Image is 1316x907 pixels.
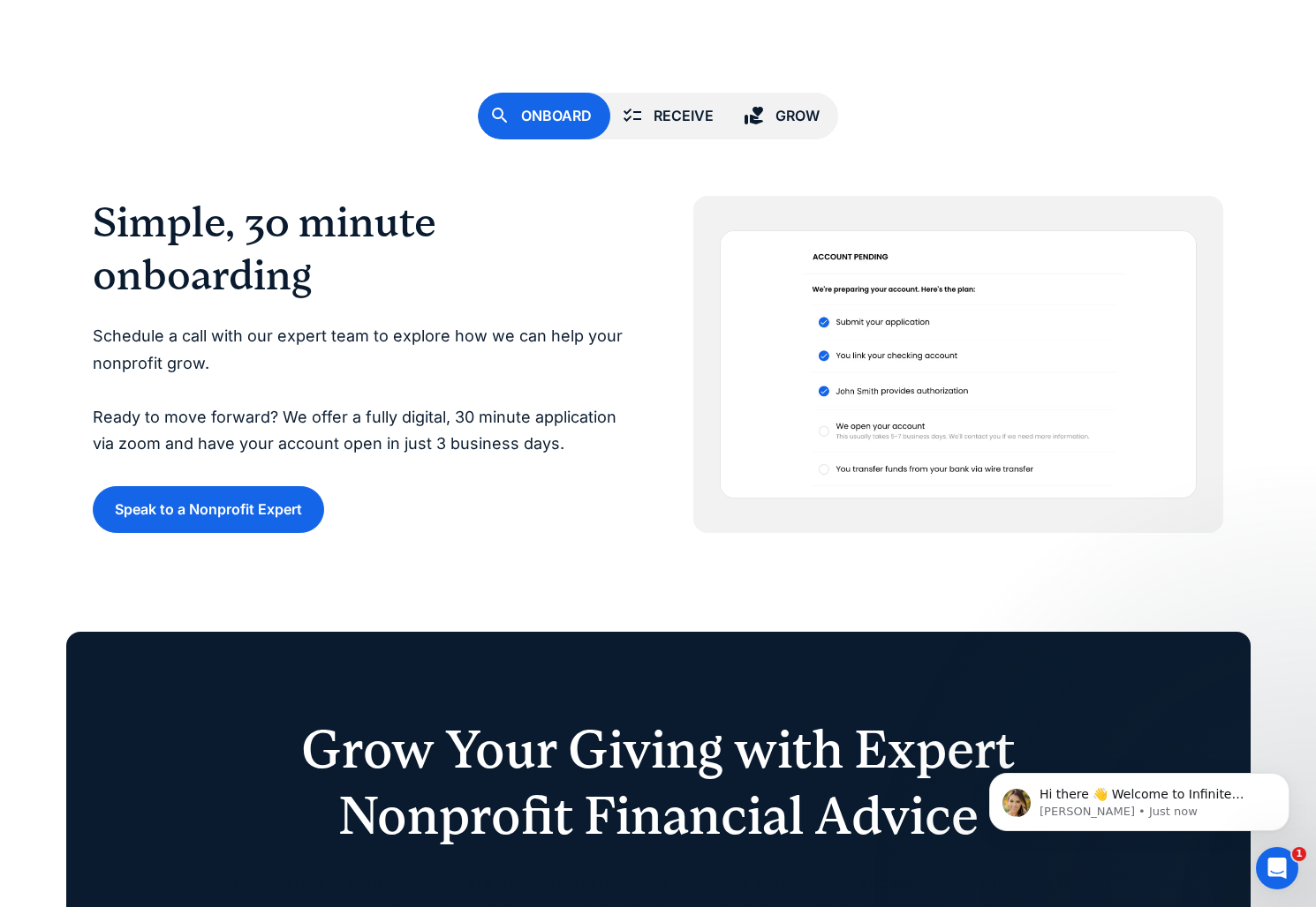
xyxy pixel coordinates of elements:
[93,323,623,458] p: Schedule a call with our expert team to explore how we can help your nonprofit grow. Ready to mov...
[521,104,592,128] div: Onboard
[963,736,1316,859] iframe: Intercom notifications message
[93,486,324,533] a: Speak to a Nonprofit Expert
[93,196,623,302] h2: Simple, 30 minute onboarding
[720,230,1197,499] img: endowment account
[775,104,820,128] div: Grow
[654,104,714,128] div: Receive
[1256,847,1298,889] iframe: Intercom live chat
[206,716,1110,849] h1: Grow Your Giving with Expert Nonprofit Financial Advice
[1292,847,1306,861] span: 1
